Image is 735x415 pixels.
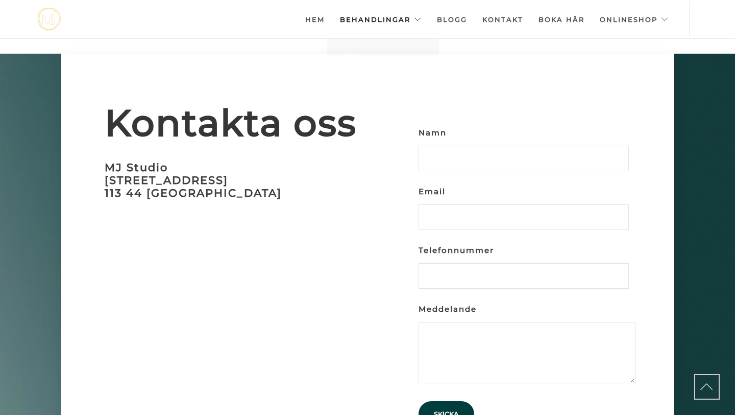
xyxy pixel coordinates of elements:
[419,146,629,171] input: Namn
[105,161,367,199] h3: MJ Studio [STREET_ADDRESS] 113 44 [GEOGRAPHIC_DATA]
[600,2,669,37] a: Onlineshop
[340,2,422,37] a: Behandlingar
[419,125,629,181] label: Namn
[419,302,635,394] label: Meddelande
[419,204,629,230] input: Email
[327,47,439,78] a: Alla behandlingar
[105,105,367,141] span: Kontakta oss
[538,2,584,37] a: Boka här
[419,243,629,299] label: Telefonnummer
[419,184,629,240] label: Email
[419,263,629,289] input: Telefonnummer
[305,2,325,37] a: Hem
[37,8,61,31] a: mjstudio mjstudio mjstudio
[419,322,635,383] textarea: Meddelande
[37,8,61,31] img: mjstudio
[482,2,523,37] a: Kontakt
[437,2,467,37] a: Blogg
